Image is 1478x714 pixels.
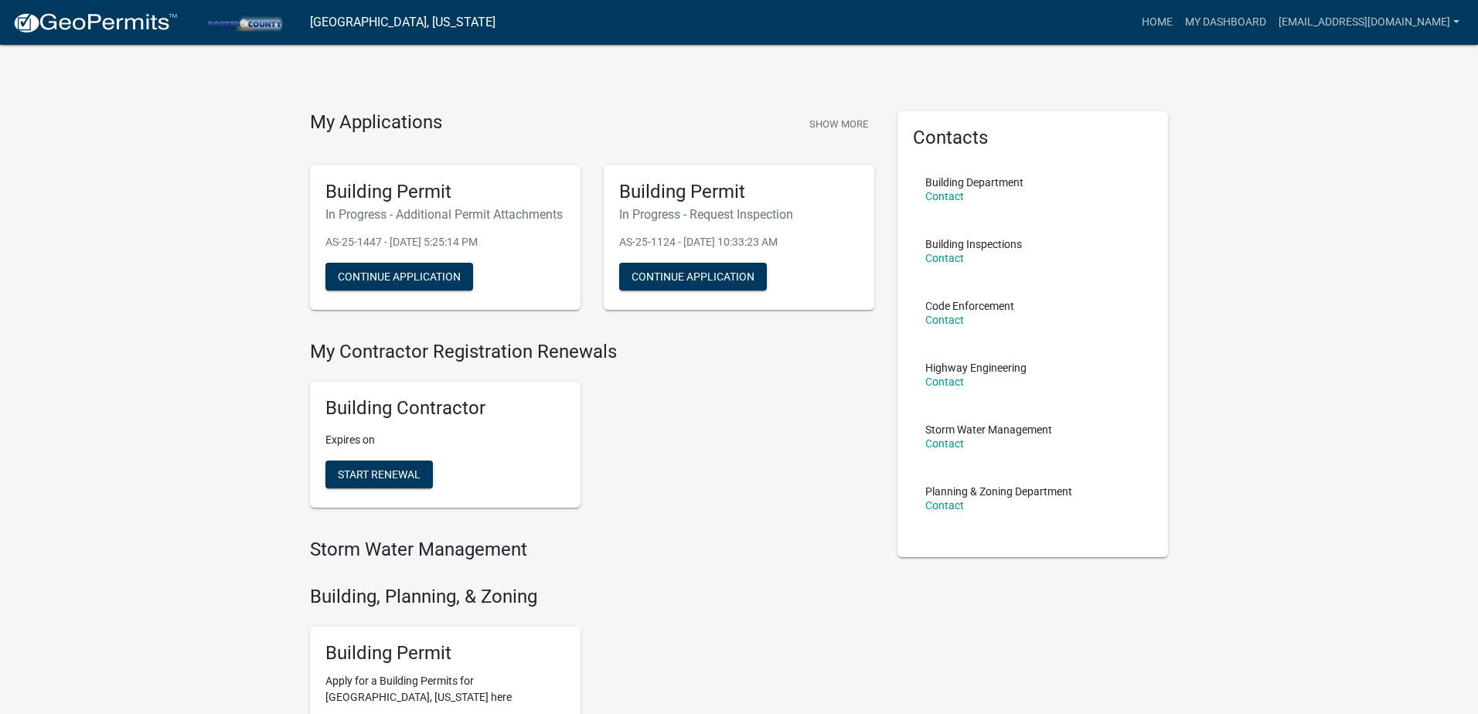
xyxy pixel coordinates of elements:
a: Home [1136,8,1179,37]
p: AS-25-1124 - [DATE] 10:33:23 AM [619,234,859,250]
h6: In Progress - Additional Permit Attachments [325,207,565,222]
p: Highway Engineering [925,362,1027,373]
p: Building Inspections [925,239,1022,250]
h5: Contacts [913,127,1153,149]
button: Show More [803,111,874,137]
p: Storm Water Management [925,424,1052,435]
p: Apply for a Building Permits for [GEOGRAPHIC_DATA], [US_STATE] here [325,673,565,705]
p: Code Enforcement [925,301,1014,311]
h5: Building Permit [325,181,565,203]
h6: In Progress - Request Inspection [619,207,859,222]
a: Contact [925,190,964,202]
a: My Dashboard [1179,8,1272,37]
a: Contact [925,437,964,450]
p: Expires on [325,432,565,448]
img: Porter County, Indiana [190,12,298,32]
p: AS-25-1447 - [DATE] 5:25:14 PM [325,234,565,250]
a: Contact [925,376,964,388]
a: [GEOGRAPHIC_DATA], [US_STATE] [310,9,496,36]
a: Contact [925,499,964,512]
a: Contact [925,314,964,326]
h5: Building Permit [325,642,565,665]
a: Contact [925,252,964,264]
h4: Building, Planning, & Zoning [310,586,874,608]
p: Building Department [925,177,1023,188]
button: Continue Application [325,263,473,291]
wm-registration-list-section: My Contractor Registration Renewals [310,341,874,520]
h5: Building Permit [619,181,859,203]
span: Start Renewal [338,468,421,481]
a: [EMAIL_ADDRESS][DOMAIN_NAME] [1272,8,1466,37]
h4: My Contractor Registration Renewals [310,341,874,363]
h4: My Applications [310,111,442,134]
button: Start Renewal [325,461,433,488]
h4: Storm Water Management [310,539,874,561]
p: Planning & Zoning Department [925,486,1072,497]
button: Continue Application [619,263,767,291]
h5: Building Contractor [325,397,565,420]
